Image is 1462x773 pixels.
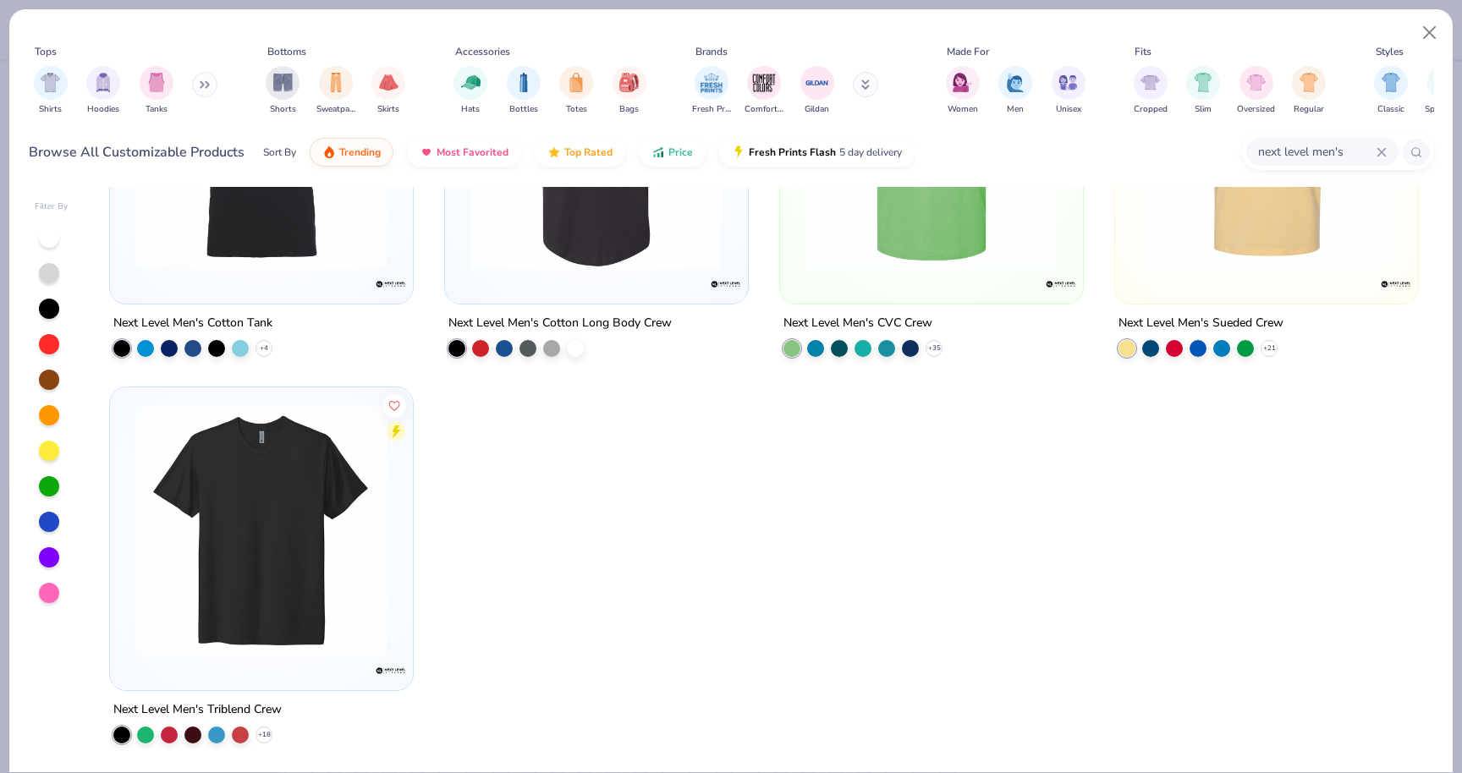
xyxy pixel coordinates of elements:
[437,145,508,159] span: Most Favorited
[35,200,69,213] div: Filter By
[1007,103,1024,116] span: Men
[613,66,646,116] div: filter for Bags
[374,267,408,301] img: Next Level Apparel logo
[948,103,978,116] span: Women
[113,313,272,334] div: Next Level Men's Cotton Tank
[1044,267,1078,301] img: Next Level Apparel logo
[1374,66,1408,116] div: filter for Classic
[29,142,245,162] div: Browse All Customizable Products
[639,138,706,167] button: Price
[266,66,300,116] div: filter for Shorts
[371,66,405,116] button: filter button
[322,145,336,159] img: trending.gif
[953,73,972,92] img: Women Image
[1056,103,1081,116] span: Unisex
[783,313,932,334] div: Next Level Men's CVC Crew
[453,66,487,116] div: filter for Hats
[998,66,1032,116] div: filter for Men
[509,103,538,116] span: Bottles
[140,66,173,116] button: filter button
[839,143,902,162] span: 5 day delivery
[266,66,300,116] button: filter button
[273,73,293,92] img: Shorts Image
[619,73,638,92] img: Bags Image
[1292,66,1326,116] button: filter button
[327,73,345,92] img: Sweatpants Image
[34,66,68,116] div: filter for Shirts
[1237,103,1275,116] span: Oversized
[745,66,783,116] div: filter for Comfort Colors
[1300,73,1319,92] img: Regular Image
[749,145,836,159] span: Fresh Prints Flash
[260,343,268,354] span: + 4
[383,393,407,417] button: Like
[34,66,68,116] button: filter button
[1052,66,1086,116] div: filter for Unisex
[1186,66,1220,116] div: filter for Slim
[270,103,296,116] span: Shorts
[1134,103,1168,116] span: Cropped
[94,73,113,92] img: Hoodies Image
[35,44,57,59] div: Tops
[1374,66,1408,116] button: filter button
[800,66,834,116] button: filter button
[745,66,783,116] button: filter button
[1195,103,1212,116] span: Slim
[1186,66,1220,116] button: filter button
[1237,66,1275,116] button: filter button
[507,66,541,116] div: filter for Bottles
[1058,73,1078,92] img: Unisex Image
[797,18,1066,270] img: 6aced771-6937-42b8-a111-565b9475bb06
[420,145,433,159] img: most_fav.gif
[267,44,306,59] div: Bottoms
[258,729,271,739] span: + 18
[1194,73,1212,92] img: Slim Image
[695,44,728,59] div: Brands
[1376,44,1404,59] div: Styles
[946,66,980,116] div: filter for Women
[407,138,521,167] button: Most Favorited
[453,66,487,116] button: filter button
[709,267,743,301] img: Next Level Apparel logo
[1414,17,1446,49] button: Close
[1132,18,1401,270] img: feaa9ea0-fb88-44aa-a350-2468c820521f
[805,103,829,116] span: Gildan
[567,73,585,92] img: Totes Image
[1377,103,1404,116] span: Classic
[1256,142,1377,162] input: Try "T-Shirt"
[1294,103,1324,116] span: Regular
[339,145,381,159] span: Trending
[1134,66,1168,116] div: filter for Cropped
[805,70,830,96] img: Gildan Image
[1246,73,1266,92] img: Oversized Image
[1262,343,1275,354] span: + 21
[507,66,541,116] button: filter button
[316,66,355,116] button: filter button
[1134,66,1168,116] button: filter button
[1237,66,1275,116] div: filter for Oversized
[668,145,693,159] span: Price
[719,138,915,167] button: Fresh Prints Flash5 day delivery
[947,44,989,59] div: Made For
[1006,73,1025,92] img: Men Image
[316,103,355,116] span: Sweatpants
[377,103,399,116] span: Skirts
[379,73,398,92] img: Skirts Image
[140,66,173,116] div: filter for Tanks
[745,103,783,116] span: Comfort Colors
[1135,44,1151,59] div: Fits
[146,103,168,116] span: Tanks
[461,103,480,116] span: Hats
[535,138,625,167] button: Top Rated
[998,66,1032,116] button: filter button
[41,73,60,92] img: Shirts Image
[39,103,62,116] span: Shirts
[127,404,396,656] img: 746a98ff-6f09-4af7-aa58-8d5d89e0f5e5
[374,653,408,687] img: Next Level Apparel logo
[613,66,646,116] button: filter button
[559,66,593,116] div: filter for Totes
[564,145,613,159] span: Top Rated
[1292,66,1326,116] div: filter for Regular
[310,138,393,167] button: Trending
[559,66,593,116] button: filter button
